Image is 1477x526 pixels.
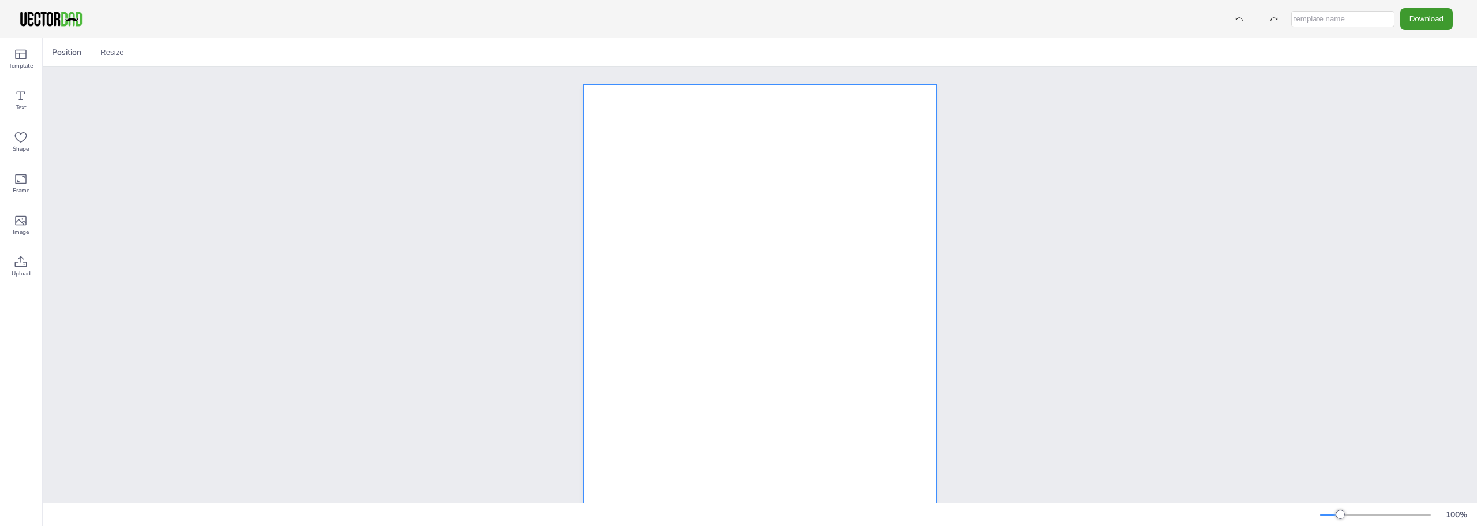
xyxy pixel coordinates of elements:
span: Upload [12,269,31,278]
input: template name [1291,11,1394,27]
span: Position [50,47,84,58]
div: 100 % [1442,509,1470,520]
img: VectorDad-1.png [18,10,84,28]
span: Template [9,61,33,70]
span: Shape [13,144,29,154]
span: Frame [13,186,29,195]
button: Resize [96,43,129,62]
span: Text [16,103,27,112]
span: Image [13,227,29,237]
button: Download [1400,8,1453,29]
